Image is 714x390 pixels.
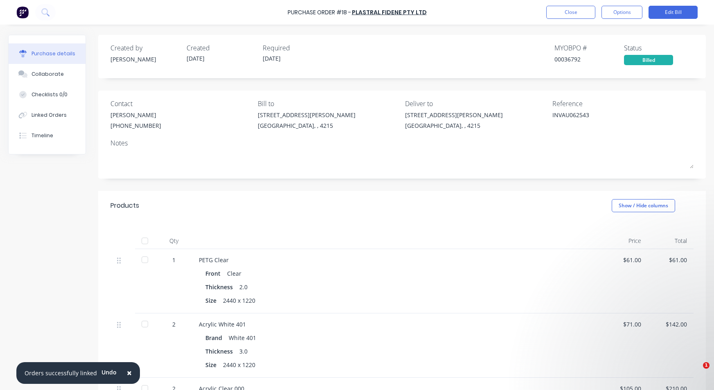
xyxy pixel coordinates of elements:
div: 2440 x 1220 [223,295,255,306]
div: Front [205,268,227,279]
button: Show / Hide columns [612,199,675,212]
button: Checklists 0/0 [9,84,86,105]
div: Created by [110,43,180,53]
div: Linked Orders [32,111,67,119]
div: [GEOGRAPHIC_DATA], , 4215 [405,121,503,130]
div: [PERSON_NAME] [110,111,161,119]
div: Timeline [32,132,53,139]
textarea: INVAU062543 [552,111,655,129]
div: Purchase Order #18 - [288,8,351,17]
div: Created [187,43,256,53]
div: Billed [624,55,673,65]
button: Purchase details [9,43,86,64]
div: Total [648,233,694,249]
div: Qty [155,233,192,249]
div: 1 [162,256,186,264]
span: × [127,367,132,379]
div: Thickness [205,281,239,293]
div: Size [205,295,223,306]
div: White 401 [229,332,256,344]
div: Thickness [205,345,239,357]
div: [STREET_ADDRESS][PERSON_NAME] [258,111,356,119]
div: [PERSON_NAME] [110,55,180,63]
div: MYOB PO # [554,43,624,53]
button: Close [546,6,595,19]
button: Linked Orders [9,105,86,125]
button: Timeline [9,125,86,146]
div: Clear [227,268,241,279]
div: Brand [205,332,229,344]
div: Contact [110,99,252,109]
div: Required [263,43,332,53]
div: Deliver to [405,99,546,109]
span: 1 [703,362,709,369]
div: 3.0 [239,345,248,357]
button: Undo [97,366,121,379]
div: Orders successfully linked [25,369,97,377]
div: PETG Clear [199,256,595,264]
div: Price [601,233,648,249]
div: Bill to [258,99,399,109]
div: [PHONE_NUMBER] [110,121,161,130]
div: Products [110,201,139,211]
div: 2.0 [239,281,248,293]
div: Reference [552,99,694,109]
div: [GEOGRAPHIC_DATA], , 4215 [258,121,356,130]
iframe: Intercom live chat [686,362,706,382]
button: Edit Bill [649,6,698,19]
button: Options [601,6,642,19]
div: Acrylic White 401 [199,320,595,329]
div: Checklists 0/0 [32,91,68,98]
div: 2 [162,320,186,329]
div: Status [624,43,694,53]
div: $61.00 [654,256,687,264]
div: [STREET_ADDRESS][PERSON_NAME] [405,111,503,119]
button: Collaborate [9,64,86,84]
div: 2440 x 1220 [223,359,255,371]
div: Size [205,359,223,371]
img: Factory [16,6,29,18]
div: 00036792 [554,55,624,63]
div: Collaborate [32,70,64,78]
a: Plastral Fidene Pty Ltd [352,8,427,16]
div: $61.00 [608,256,641,264]
div: Notes [110,138,694,148]
div: Purchase details [32,50,75,57]
button: Close [119,363,140,383]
